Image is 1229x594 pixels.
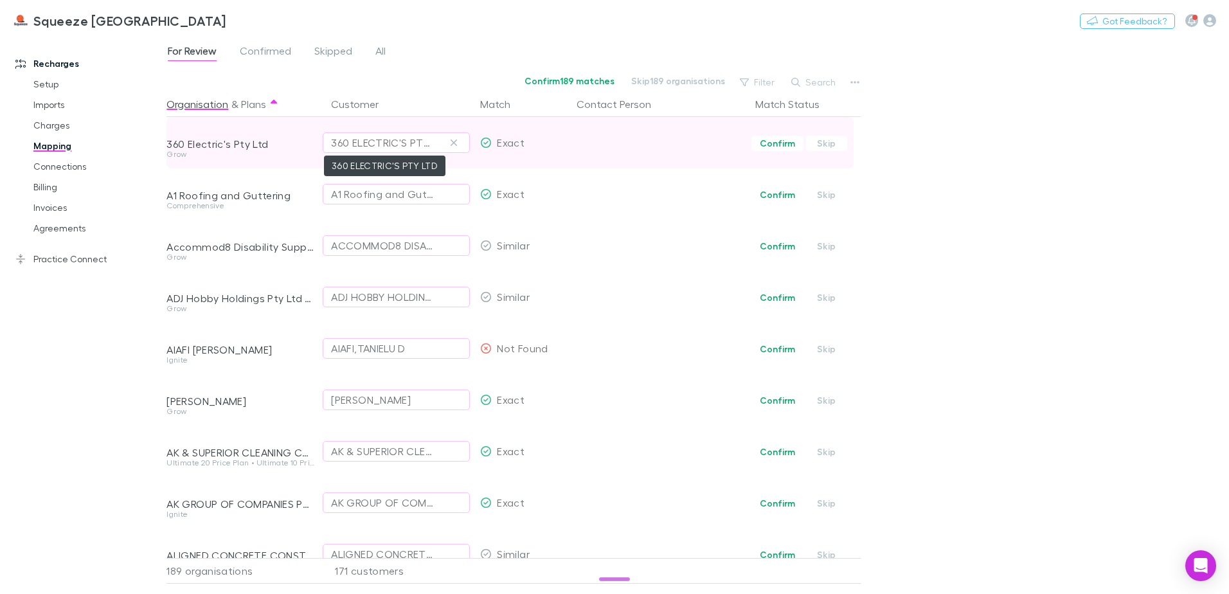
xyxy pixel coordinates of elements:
[166,395,316,408] div: [PERSON_NAME]
[751,136,803,151] button: Confirm
[751,239,803,254] button: Confirm
[806,290,847,305] button: Skip
[168,44,217,61] span: For Review
[166,150,316,158] div: Grow
[806,444,847,460] button: Skip
[21,156,174,177] a: Connections
[331,186,436,202] div: A1 Roofing and Guttering
[166,343,316,356] div: AIAFI [PERSON_NAME]
[33,13,226,28] h3: Squeeze [GEOGRAPHIC_DATA]
[166,202,316,210] div: Comprehensive
[314,44,352,61] span: Skipped
[806,136,847,151] button: Skip
[323,390,470,410] button: [PERSON_NAME]
[497,291,530,303] span: Similar
[5,5,234,36] a: Squeeze [GEOGRAPHIC_DATA]
[166,91,316,117] div: &
[166,549,316,562] div: ALIGNED CONCRETE CONSTRUCTIONS (Soletrader)
[480,91,526,117] button: Match
[806,393,847,408] button: Skip
[331,495,436,510] div: AK GROUP OF COMPANIES PTY LTD
[241,91,266,117] button: Plans
[1080,14,1175,29] button: Got Feedback?
[331,444,436,459] div: AK & SUPERIOR CLEANING CO PTY LTD
[331,289,436,305] div: ADJ HOBBY HOLDINGS PTY LTD
[497,393,525,406] span: Exact
[13,13,28,28] img: Squeeze North Sydney's Logo
[785,75,843,90] button: Search
[497,445,525,457] span: Exact
[323,441,470,462] button: AK & SUPERIOR CLEANING CO PTY LTD
[21,177,174,197] a: Billing
[21,136,174,156] a: Mapping
[331,341,406,356] div: AIAFI,TANIELU D
[166,253,316,261] div: Grow
[331,546,436,562] div: ALIGNED CONCRETE CONSTRUCTIONS PTY LTD
[751,290,803,305] button: Confirm
[321,558,475,584] div: 171 customers
[806,496,847,511] button: Skip
[3,53,174,74] a: Recharges
[497,136,525,148] span: Exact
[166,189,316,202] div: A1 Roofing and Guttering
[1185,550,1216,581] div: Open Intercom Messenger
[166,305,316,312] div: Grow
[21,197,174,218] a: Invoices
[323,338,470,359] button: AIAFI,TANIELU D
[331,392,411,408] div: [PERSON_NAME]
[21,94,174,115] a: Imports
[497,496,525,509] span: Exact
[623,73,733,89] button: Skip189 organisations
[240,44,291,61] span: Confirmed
[497,239,530,251] span: Similar
[516,73,623,89] button: Confirm189 matches
[166,356,316,364] div: Ignite
[166,408,316,415] div: Grow
[166,498,316,510] div: AK GROUP OF COMPANIES PTY LTD
[323,184,470,204] button: A1 Roofing and Guttering
[166,510,316,518] div: Ignite
[751,341,803,357] button: Confirm
[166,292,316,305] div: ADJ Hobby Holdings Pty Ltd trading as Irresistible Force
[166,240,316,253] div: Accommod8 Disability Support Services
[806,341,847,357] button: Skip
[21,218,174,239] a: Agreements
[751,187,803,203] button: Confirm
[806,547,847,562] button: Skip
[331,135,436,150] div: 360 ELECTRIC'S PTY LTD
[166,138,316,150] div: 360 Electric's Pty Ltd
[751,444,803,460] button: Confirm
[323,492,470,513] button: AK GROUP OF COMPANIES PTY LTD
[806,239,847,254] button: Skip
[21,74,174,94] a: Setup
[806,187,847,203] button: Skip
[577,91,667,117] button: Contact Person
[497,548,530,560] span: Similar
[755,91,835,117] button: Match Status
[733,75,782,90] button: Filter
[166,91,228,117] button: Organisation
[331,238,436,253] div: ACCOMMOD8 DISABILITY SUPPORT SERVICES PTY. LTD
[751,393,803,408] button: Confirm
[323,287,470,307] button: ADJ HOBBY HOLDINGS PTY LTD
[751,496,803,511] button: Confirm
[166,459,316,467] div: Ultimate 20 Price Plan • Ultimate 10 Price Plan
[497,342,548,354] span: Not Found
[166,558,321,584] div: 189 organisations
[21,115,174,136] a: Charges
[323,544,470,564] button: ALIGNED CONCRETE CONSTRUCTIONS PTY LTD
[323,235,470,256] button: ACCOMMOD8 DISABILITY SUPPORT SERVICES PTY. LTD
[331,91,394,117] button: Customer
[751,547,803,562] button: Confirm
[3,249,174,269] a: Practice Connect
[166,446,316,459] div: AK & SUPERIOR CLEANING CO PTY LTD
[497,188,525,200] span: Exact
[375,44,386,61] span: All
